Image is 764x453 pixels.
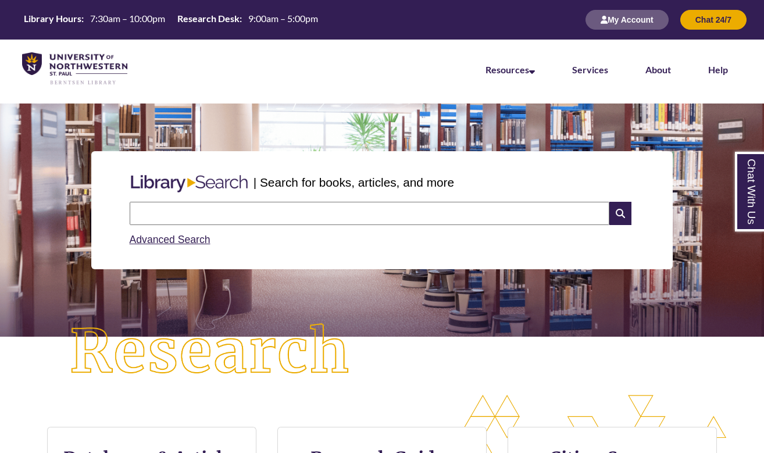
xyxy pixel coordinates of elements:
i: Search [609,202,631,225]
img: Libary Search [125,170,254,197]
button: My Account [586,10,669,30]
p: | Search for books, articles, and more [254,173,454,191]
span: 7:30am – 10:00pm [90,13,165,24]
a: Resources [485,64,535,75]
a: Advanced Search [130,234,210,245]
a: Help [708,64,728,75]
a: My Account [586,15,669,24]
a: About [645,64,671,75]
th: Library Hours: [19,12,85,25]
img: UNWSP Library Logo [22,52,127,85]
button: Chat 24/7 [680,10,747,30]
a: Hours Today [19,12,323,28]
span: 9:00am – 5:00pm [248,13,318,24]
a: Chat 24/7 [680,15,747,24]
a: Services [572,64,608,75]
th: Research Desk: [173,12,244,25]
img: Research [38,293,382,412]
table: Hours Today [19,12,323,27]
